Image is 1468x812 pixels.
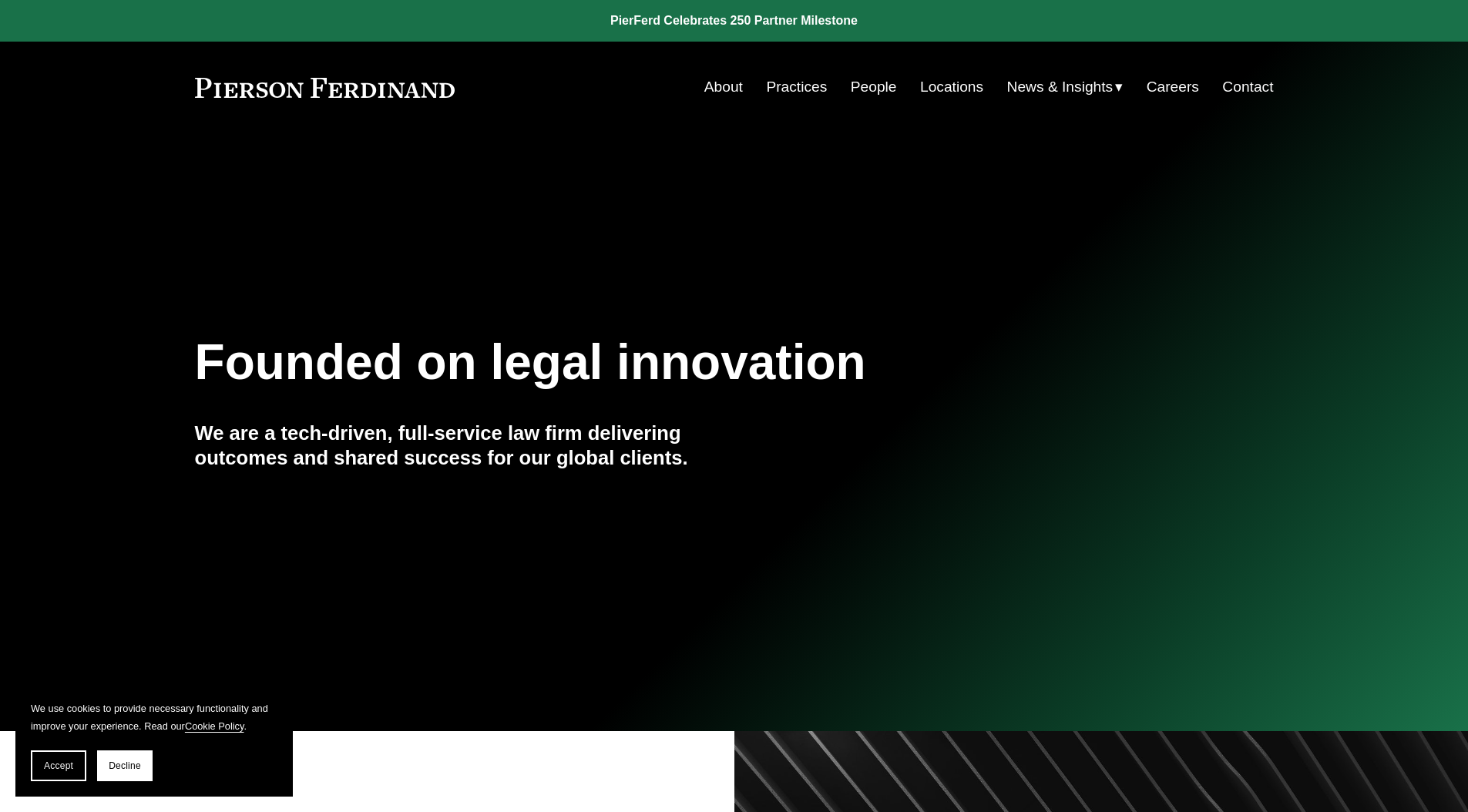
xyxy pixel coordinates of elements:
[15,684,293,797] section: Cookie banner
[97,750,153,781] button: Decline
[31,700,277,735] p: We use cookies to provide necessary functionality and improve your experience. Read our .
[766,72,827,102] a: Practices
[1007,74,1114,101] span: News & Insights
[704,72,743,102] a: About
[31,750,86,781] button: Accept
[185,720,244,732] a: Cookie Policy
[920,72,983,102] a: Locations
[195,334,1094,391] h1: Founded on legal innovation
[109,760,141,771] span: Decline
[1147,72,1199,102] a: Careers
[195,421,734,471] h4: We are a tech-driven, full-service law firm delivering outcomes and shared success for our global...
[1007,72,1124,102] a: folder dropdown
[851,72,897,102] a: People
[44,760,73,771] span: Accept
[1222,72,1273,102] a: Contact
